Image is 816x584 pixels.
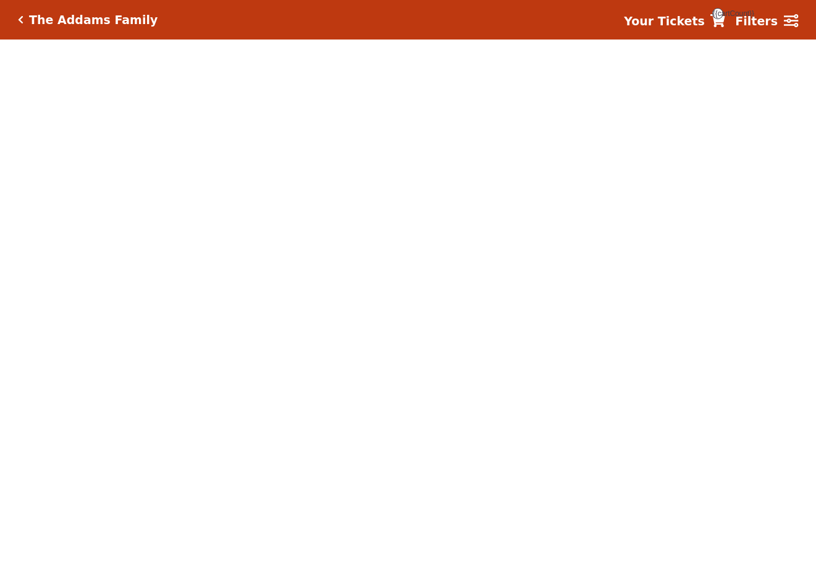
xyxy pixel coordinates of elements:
[624,12,725,30] a: Your Tickets {{cartCount}}
[624,14,705,28] strong: Your Tickets
[712,8,723,19] span: {{cartCount}}
[735,12,798,30] a: Filters
[18,15,23,24] a: Click here to go back to filters
[29,13,158,27] h5: The Addams Family
[735,14,778,28] strong: Filters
